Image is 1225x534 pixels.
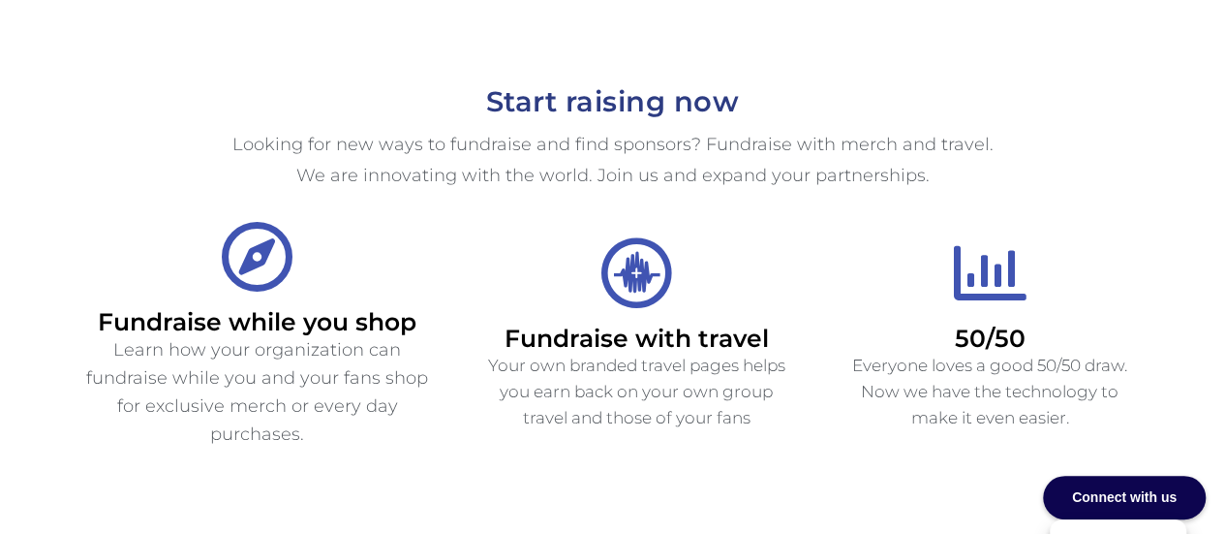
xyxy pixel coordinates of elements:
[842,353,1136,432] p: Everyone loves a good 50/50 draw. Now we have the technology to make it even easier.
[504,324,768,353] a: Fundraise with travel
[98,307,416,336] a: Fundraise while you shop
[85,336,430,448] p: Learn how your organization can fundraise while you and your fans shop for exclusive merch or eve...
[71,78,1155,125] h2: Start raising now
[71,135,1155,156] h5: Looking for new ways to fundraise and find sponsors? Fundraise with merch and travel.
[221,220,293,293] a: Fundraise while you shop
[954,324,1025,353] a: 50/50
[477,353,794,432] p: Your own branded travel pages helps you earn back on your own group travel and those of your fans
[953,236,1026,309] a: 50/50
[71,166,1155,187] h5: We are innovating with the world. Join us and expand your partnerships.
[599,236,672,309] a: Fundraise with travel
[1043,476,1206,519] div: Connect with us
